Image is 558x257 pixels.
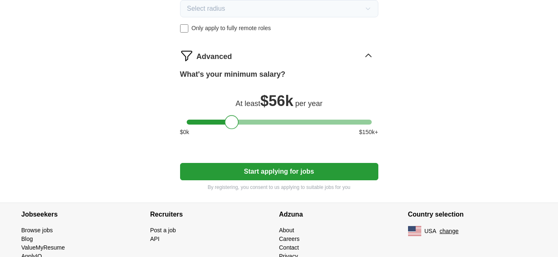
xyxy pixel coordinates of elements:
a: Blog [21,236,33,242]
p: By registering, you consent to us applying to suitable jobs for you [180,184,378,191]
a: Post a job [150,227,176,233]
h4: Country selection [408,203,537,226]
a: About [279,227,294,233]
span: per year [295,99,323,108]
a: Careers [279,236,300,242]
span: $ 150 k+ [359,128,378,137]
img: filter [180,49,193,62]
span: Only apply to fully remote roles [192,24,271,33]
input: Only apply to fully remote roles [180,24,188,33]
span: $ 0 k [180,128,190,137]
img: US flag [408,226,421,236]
span: USA [425,227,437,236]
button: change [439,227,458,236]
label: What's your minimum salary? [180,69,285,80]
a: Contact [279,244,299,251]
button: Start applying for jobs [180,163,378,180]
a: API [150,236,160,242]
span: Advanced [197,51,232,62]
a: ValueMyResume [21,244,65,251]
span: At least [235,99,260,108]
span: Select radius [187,4,226,14]
span: $ 56k [260,92,293,109]
a: Browse jobs [21,227,53,233]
